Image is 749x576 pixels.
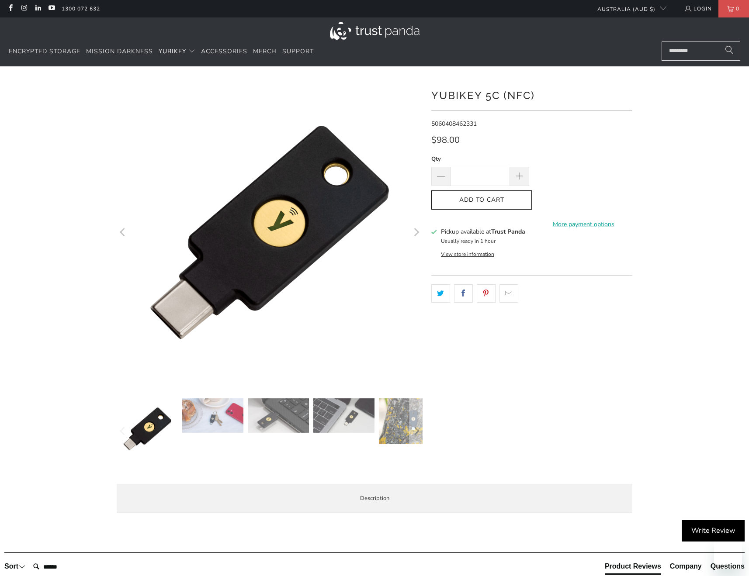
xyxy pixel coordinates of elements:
img: YubiKey 5C (NFC) - Trust Panda [248,398,309,433]
img: Trust Panda Australia [330,22,420,40]
a: Email this to a friend [499,284,518,303]
a: Share this on Pinterest [477,284,496,303]
a: Mission Darkness [86,41,153,62]
a: Merch [253,41,277,62]
input: Search [30,558,100,576]
div: Product Reviews [605,562,661,571]
a: Support [282,41,314,62]
small: Usually ready in 1 hour [441,238,496,245]
a: Trust Panda Australia on LinkedIn [34,5,42,12]
a: Share this on Twitter [431,284,450,303]
a: Trust Panda Australia on YouTube [48,5,55,12]
b: Trust Panda [491,228,525,236]
span: Support [282,47,314,55]
button: Next [409,398,423,464]
button: Search [718,41,740,61]
span: Mission Darkness [86,47,153,55]
img: YubiKey 5C (NFC) - Trust Panda [313,398,374,433]
span: Add to Cart [440,197,523,204]
button: View store information [441,251,494,258]
summary: YubiKey [159,41,195,62]
h3: Pickup available at [441,227,525,236]
img: YubiKey 5C (NFC) - Trust Panda [379,398,440,444]
div: Company [670,562,702,571]
a: Trust Panda Australia on Instagram [20,5,28,12]
a: Share this on Facebook [454,284,473,303]
label: Qty [431,154,529,164]
div: Questions [711,562,745,571]
a: Login [684,4,712,14]
a: Accessories [201,41,247,62]
span: YubiKey [159,47,186,55]
button: Next [409,79,423,385]
button: Add to Cart [431,190,532,210]
nav: Translation missing: en.navigation.header.main_nav [9,41,314,62]
span: Accessories [201,47,247,55]
a: 1300 072 632 [62,4,100,14]
button: Previous [116,79,130,385]
a: More payment options [534,220,632,229]
img: YubiKey 5C (NFC) - Trust Panda [117,398,178,459]
div: Sort [4,562,25,571]
label: Description [117,484,632,513]
span: Merch [253,47,277,55]
span: Encrypted Storage [9,47,80,55]
button: Previous [116,398,130,464]
span: 5060408462331 [431,120,477,128]
img: YubiKey 5C (NFC) - Trust Panda [117,79,423,385]
a: Trust Panda Australia on Facebook [7,5,14,12]
a: Encrypted Storage [9,41,80,62]
input: Search... [662,41,740,61]
img: YubiKey 5C (NFC) - Trust Panda [182,398,243,433]
iframe: Button to launch messaging window [714,541,742,569]
h1: YubiKey 5C (NFC) [431,86,632,103]
span: $98.00 [431,134,460,146]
